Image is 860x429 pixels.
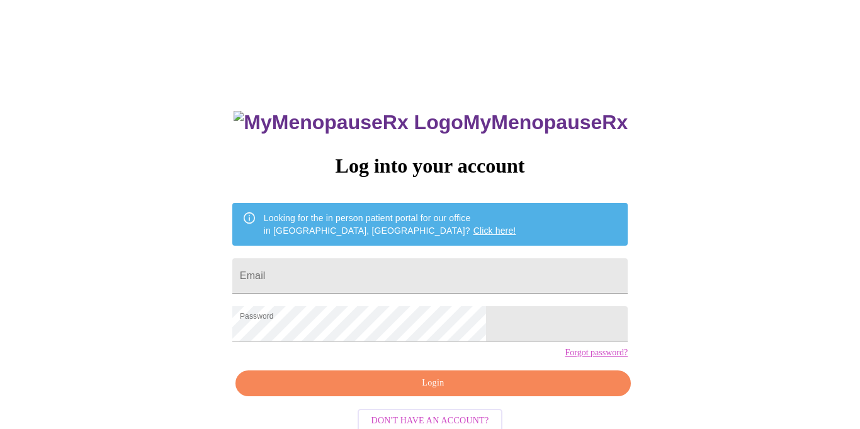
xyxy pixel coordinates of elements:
[250,375,616,391] span: Login
[232,154,628,178] h3: Log into your account
[354,415,506,425] a: Don't have an account?
[264,207,516,242] div: Looking for the in person patient portal for our office in [GEOGRAPHIC_DATA], [GEOGRAPHIC_DATA]?
[235,370,631,396] button: Login
[234,111,463,134] img: MyMenopauseRx Logo
[371,413,489,429] span: Don't have an account?
[234,111,628,134] h3: MyMenopauseRx
[565,348,628,358] a: Forgot password?
[473,226,516,236] a: Click here!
